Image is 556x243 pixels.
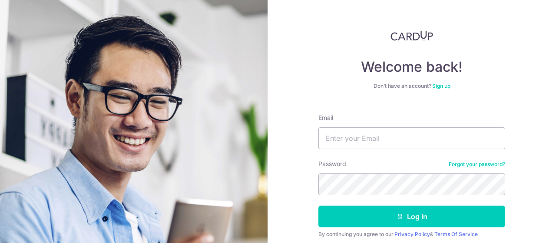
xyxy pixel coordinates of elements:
[432,83,450,89] a: Sign up
[434,231,478,237] a: Terms Of Service
[318,127,505,149] input: Enter your Email
[318,83,505,90] div: Don’t have an account?
[318,58,505,76] h4: Welcome back!
[318,113,333,122] label: Email
[318,160,346,168] label: Password
[318,231,505,238] div: By continuing you agree to our &
[318,206,505,227] button: Log in
[391,30,433,41] img: CardUp Logo
[394,231,430,237] a: Privacy Policy
[449,161,505,168] a: Forgot your password?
